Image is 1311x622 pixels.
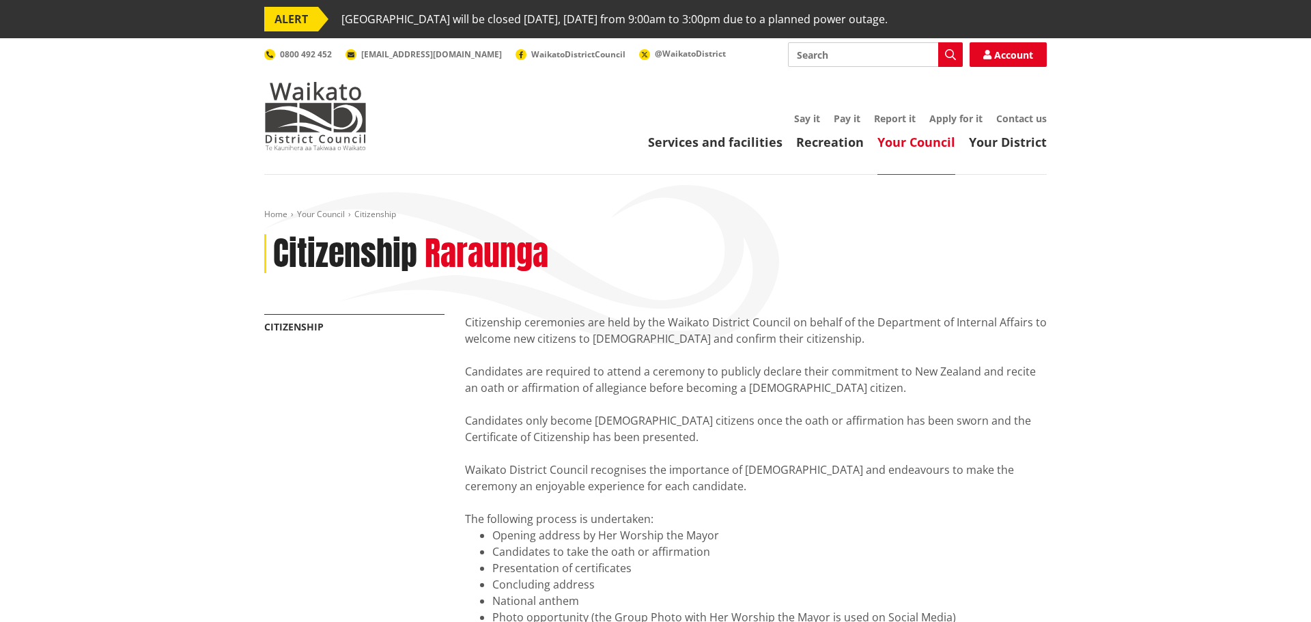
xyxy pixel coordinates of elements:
[354,208,396,220] span: Citizenship
[264,48,332,60] a: 0800 492 452
[492,560,1047,576] li: Presentation of certificates
[346,48,502,60] a: [EMAIL_ADDRESS][DOMAIN_NAME]
[341,7,888,31] span: [GEOGRAPHIC_DATA] will be closed [DATE], [DATE] from 9:00am to 3:00pm due to a planned power outage.
[874,112,916,125] a: Report it
[648,134,783,150] a: Services and facilities
[264,208,287,220] a: Home
[788,42,963,67] input: Search input
[492,527,1047,543] li: Opening address by Her Worship the Mayor
[796,134,864,150] a: Recreation
[465,462,1014,494] span: Waikato District Council recognises the importance of [DEMOGRAPHIC_DATA] and endeavours to make t...
[970,42,1047,67] a: Account
[280,48,332,60] span: 0800 492 452
[655,48,726,59] span: @WaikatoDistrict
[297,208,345,220] a: Your Council
[516,48,625,60] a: WaikatoDistrictCouncil
[465,511,653,526] span: The following process is undertaken:
[531,48,625,60] span: WaikatoDistrictCouncil
[492,543,1047,560] li: Candidates to take the oath or affirmation
[794,112,820,125] a: Say it
[996,112,1047,125] a: Contact us
[877,134,955,150] a: Your Council
[264,209,1047,221] nav: breadcrumb
[969,134,1047,150] a: Your District
[273,234,417,274] h1: Citizenship
[425,234,548,274] h2: Raraunga
[929,112,983,125] a: Apply for it
[639,48,726,59] a: @WaikatoDistrict
[264,82,367,150] img: Waikato District Council - Te Kaunihera aa Takiwaa o Waikato
[264,320,324,333] a: Citizenship
[492,576,1047,593] li: Concluding address
[834,112,860,125] a: Pay it
[361,48,502,60] span: [EMAIL_ADDRESS][DOMAIN_NAME]
[492,593,1047,609] li: National anthem
[264,7,318,31] span: ALERT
